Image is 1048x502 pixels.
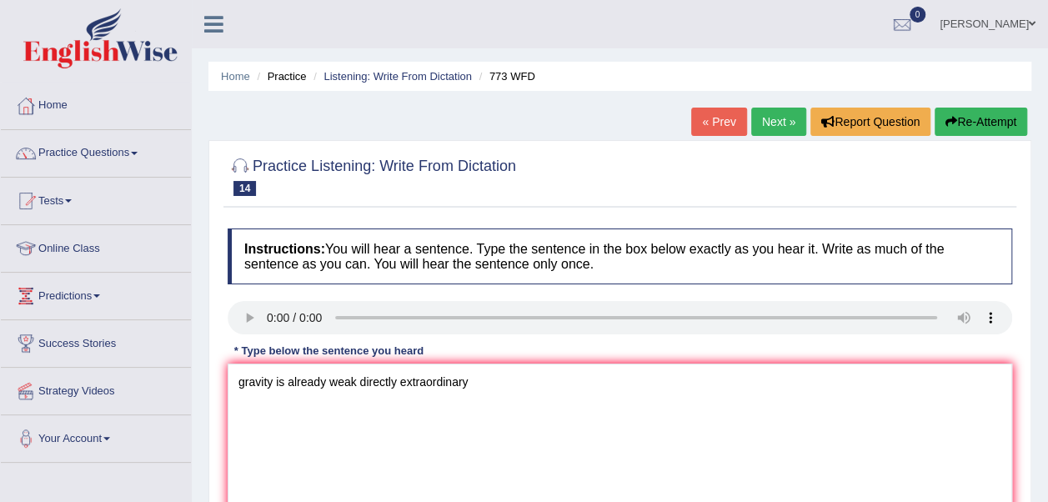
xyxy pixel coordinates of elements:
a: Strategy Videos [1,368,191,409]
span: 14 [233,181,256,196]
button: Re-Attempt [935,108,1027,136]
li: 773 WFD [475,68,535,84]
a: Your Account [1,415,191,457]
a: Listening: Write From Dictation [323,70,472,83]
a: Next » [751,108,806,136]
a: Practice Questions [1,130,191,172]
div: * Type below the sentence you heard [228,343,430,359]
a: Predictions [1,273,191,314]
span: 0 [910,7,926,23]
button: Report Question [810,108,930,136]
a: « Prev [691,108,746,136]
b: Instructions: [244,242,325,256]
li: Practice [253,68,306,84]
h4: You will hear a sentence. Type the sentence in the box below exactly as you hear it. Write as muc... [228,228,1012,284]
a: Success Stories [1,320,191,362]
a: Home [1,83,191,124]
h2: Practice Listening: Write From Dictation [228,154,516,196]
a: Online Class [1,225,191,267]
a: Home [221,70,250,83]
a: Tests [1,178,191,219]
